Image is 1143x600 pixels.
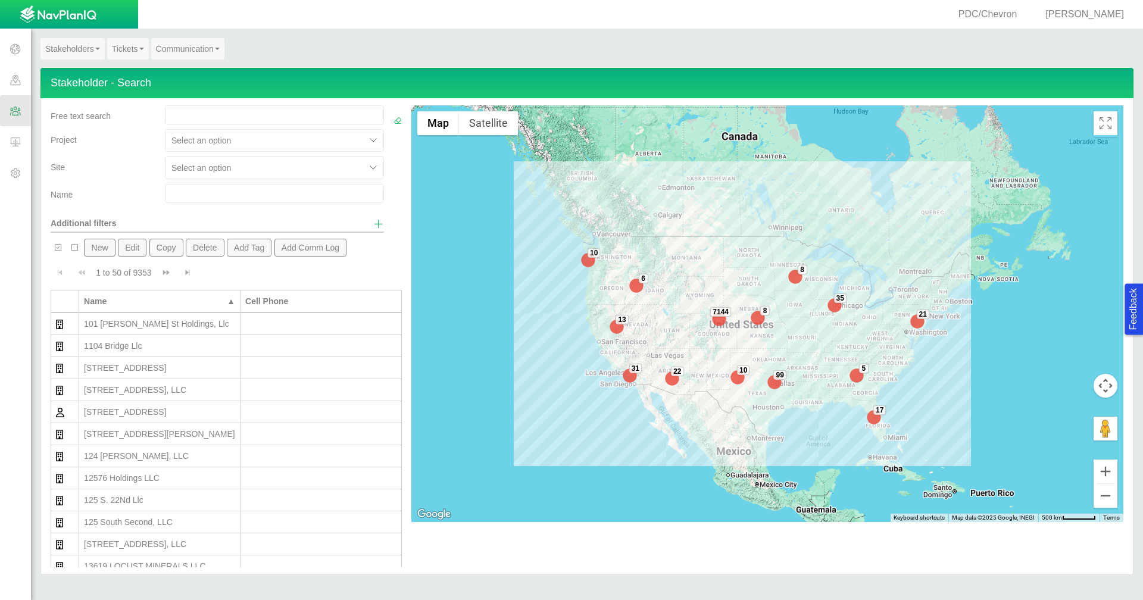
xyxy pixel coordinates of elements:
img: CRM_Stakeholders$CRM_Images$building_regular.svg [56,518,63,527]
img: CRM_Stakeholders$CRM_Images$building_regular.svg [56,386,63,395]
img: CRM_Stakeholders$CRM_Images$building_regular.svg [56,364,63,373]
a: Communication [151,38,224,60]
td: Organization [51,335,79,357]
button: Add Tag [227,239,272,257]
button: Drag Pegman onto the map to open Street View [1094,417,1117,440]
button: New [84,239,115,257]
div: [STREET_ADDRESS] [84,362,235,374]
div: [STREET_ADDRESS], LLC [84,384,235,396]
h4: Stakeholder - Search [40,68,1133,98]
a: Open this area in Google Maps (opens a new window) [414,507,454,522]
div: 13619 LOCUST MINERALS LLC [84,560,235,572]
div: Name [84,295,224,307]
img: UrbanGroupSolutionsTheme$USG_Images$logo.png [20,5,96,24]
span: [PERSON_NAME] [1045,9,1124,19]
button: Map Scale: 500 km per 53 pixels [1038,514,1100,522]
div: 21 [917,310,929,319]
a: Tickets [107,38,149,60]
div: 12576 Holdings LLC [84,472,235,484]
img: CRM_Stakeholders$CRM_Images$building_regular.svg [56,430,63,439]
button: Keyboard shortcuts [894,514,945,522]
td: 125 South Second, LLC [79,511,241,533]
span: Additional filters [51,218,116,228]
button: Zoom in [1094,460,1117,483]
div: 31 [629,364,642,373]
div: 35 [834,293,847,303]
div: [PERSON_NAME] [1031,8,1129,21]
td: Stakeholder [51,401,79,423]
td: Organization [51,445,79,467]
div: 6 [639,274,648,283]
td: 125 S. 22Nd Llc [79,489,241,511]
img: CRM_Stakeholders$CRM_Images$building_regular.svg [56,496,63,505]
div: 17 [873,405,886,414]
a: Clear Filters [394,115,402,127]
div: Cell Phone [245,295,396,307]
td: 124 N. RUTHERFORD, LLC [79,445,241,467]
div: 10 [588,248,600,257]
button: Show satellite imagery [459,111,518,135]
button: Copy [149,239,183,257]
span: Project [51,135,77,145]
div: 99 [773,370,786,380]
div: 8 [798,264,807,274]
span: Site [51,162,65,172]
td: 111 S 3Rd St Llc [79,357,241,379]
td: Organization [51,511,79,533]
td: Organization [51,313,79,335]
div: 1104 Bridge Llc [84,340,235,352]
img: CRM_Stakeholders$CRM_Images$building_regular.svg [56,562,63,571]
button: Delete [186,239,224,257]
td: Organization [51,423,79,445]
a: Stakeholders [40,38,105,60]
button: Toggle Fullscreen in browser window [1094,111,1117,135]
td: Organization [51,379,79,401]
button: Go to last page [178,261,197,284]
div: 124 [PERSON_NAME], LLC [84,450,235,462]
span: Name [51,190,73,199]
td: 13604 KRAMERIA ST, LLC [79,533,241,555]
span: Free text search [51,111,111,121]
button: Edit [118,239,147,257]
img: Google [414,507,454,522]
a: Show additional filters [373,217,384,232]
button: Zoom out [1094,484,1117,508]
span: PDC/Chevron [958,9,1017,19]
div: 125 South Second, LLC [84,516,235,528]
div: 5 [859,363,869,373]
img: CRM_Stakeholders$CRM_Images$building_regular.svg [56,474,63,483]
div: [STREET_ADDRESS] [84,406,235,418]
button: Go to next page [157,261,176,284]
div: 10 [737,365,749,375]
div: 1 to 50 of 9353 [91,267,156,283]
button: Feedback [1125,283,1143,335]
img: CRM_Stakeholders$CRM_Images$building_regular.svg [56,540,63,549]
div: [STREET_ADDRESS][PERSON_NAME] [84,428,235,440]
img: CRM_Stakeholders$CRM_Images$building_regular.svg [56,452,63,461]
button: Show street map [417,111,459,135]
div: 8 [760,306,770,315]
div: 125 S. 22Nd Llc [84,494,235,506]
a: Terms [1103,514,1120,521]
div: 22 [671,366,683,376]
div: 7144 [710,307,731,316]
td: 121 Mather Circle, Llc [79,423,241,445]
td: 13619 LOCUST MINERALS LLC [79,555,241,577]
div: Pagination [51,261,402,284]
img: CRM_Stakeholders$CRM_Images$building_regular.svg [56,342,63,351]
td: 12576 Holdings LLC [79,467,241,489]
td: Organization [51,533,79,555]
td: 118 N. 1ST STREET, LLC [79,379,241,401]
div: 101 [PERSON_NAME] St Holdings, Llc [84,318,235,330]
img: CRM_Stakeholders$CRM_Images$user_regular.svg [56,408,64,417]
button: Map camera controls [1094,374,1117,398]
img: CRM_Stakeholders$CRM_Images$building_regular.svg [56,320,63,329]
button: Add Comm Log [274,239,347,257]
span: Map data ©2025 Google, INEGI [952,514,1035,521]
td: Organization [51,489,79,511]
span: 500 km [1042,514,1062,521]
div: Additional filters [51,208,155,229]
td: 1104 Bridge Llc [79,335,241,357]
th: Cell Phone [241,290,402,313]
td: 119 County Road 15, Tenant [79,401,241,423]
